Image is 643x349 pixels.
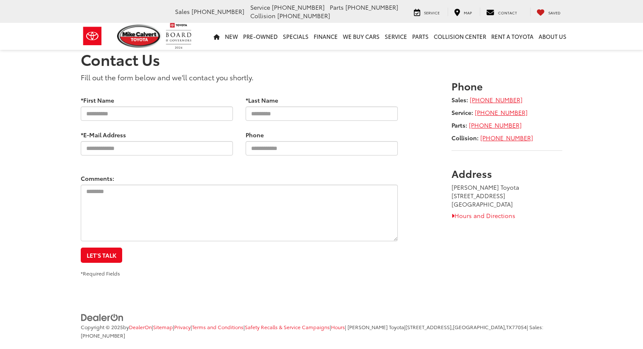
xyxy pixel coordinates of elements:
[272,3,325,11] span: [PHONE_NUMBER]
[331,323,345,330] a: Hours
[410,23,431,50] a: Parts
[480,134,533,142] a: [PHONE_NUMBER]
[470,95,523,104] a: [PHONE_NUMBER]
[280,23,311,50] a: Specials
[431,23,489,50] a: Collision Center
[345,323,404,330] span: | [PERSON_NAME] Toyota
[250,11,276,20] span: Collision
[506,323,512,330] span: TX
[512,323,527,330] span: 77054
[451,168,563,179] h3: Address
[123,323,152,330] span: by
[241,23,280,50] a: Pre-Owned
[152,323,173,330] span: |
[536,23,569,50] a: About Us
[330,323,345,330] span: |
[246,96,278,104] label: *Last Name
[405,323,453,330] span: [STREET_ADDRESS],
[453,323,506,330] span: [GEOGRAPHIC_DATA],
[277,11,330,20] span: [PHONE_NUMBER]
[480,8,523,16] a: Contact
[469,121,522,129] a: [PHONE_NUMBER]
[81,131,126,139] label: *E-Mail Address
[173,323,191,330] span: |
[345,3,398,11] span: [PHONE_NUMBER]
[81,313,124,321] a: DealerOn
[81,332,125,339] span: [PHONE_NUMBER]
[404,323,527,330] span: |
[81,174,114,183] label: Comments:
[192,323,244,330] a: Terms and Conditions
[424,10,440,15] span: Service
[81,248,122,263] button: Let's Talk
[498,10,517,15] span: Contact
[81,323,123,330] span: Copyright © 2025
[117,25,162,48] img: Mike Calvert Toyota
[530,8,567,16] a: My Saved Vehicles
[81,96,114,104] label: *First Name
[244,323,330,330] span: |
[382,23,410,50] a: Service
[153,323,173,330] a: Sitemap
[451,80,563,91] h3: Phone
[451,108,473,117] strong: Service:
[191,323,244,330] span: |
[81,51,563,68] h1: Contact Us
[77,22,108,50] img: Toyota
[451,211,515,220] a: Hours and Directions
[451,121,467,129] strong: Parts:
[475,108,528,117] a: [PHONE_NUMBER]
[451,183,563,208] address: [PERSON_NAME] Toyota [STREET_ADDRESS] [GEOGRAPHIC_DATA]
[246,131,264,139] label: Phone
[330,3,344,11] span: Parts
[81,270,120,277] small: *Required Fields
[408,8,446,16] a: Service
[211,23,222,50] a: Home
[129,323,152,330] a: DealerOn Home Page
[81,72,398,82] p: Fill out the form below and we'll contact you shortly.
[250,3,270,11] span: Service
[245,323,330,330] a: Safety Recalls & Service Campaigns, Opens in a new tab
[192,7,244,16] span: [PHONE_NUMBER]
[448,8,478,16] a: Map
[81,313,124,322] img: DealerOn
[451,95,468,104] strong: Sales:
[464,10,472,15] span: Map
[340,23,382,50] a: WE BUY CARS
[548,10,561,15] span: Saved
[222,23,241,50] a: New
[174,323,191,330] a: Privacy
[311,23,340,50] a: Finance
[489,23,536,50] a: Rent a Toyota
[175,7,190,16] span: Sales
[451,134,479,142] strong: Collision:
